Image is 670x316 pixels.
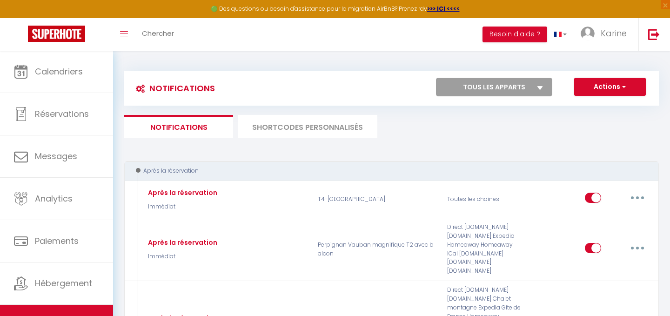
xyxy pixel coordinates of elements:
[131,78,215,99] h3: Notifications
[581,27,595,40] img: ...
[312,186,441,213] p: T4-[GEOGRAPHIC_DATA]
[574,78,646,96] button: Actions
[574,18,638,51] a: ... Karine
[146,188,217,198] div: Après la réservation
[146,237,217,248] div: Après la réservation
[35,150,77,162] span: Messages
[146,202,217,211] p: Immédiat
[35,193,73,204] span: Analytics
[135,18,181,51] a: Chercher
[35,277,92,289] span: Hébergement
[124,115,233,138] li: Notifications
[146,252,217,261] p: Immédiat
[427,5,460,13] a: >>> ICI <<<<
[648,28,660,40] img: logout
[28,26,85,42] img: Super Booking
[482,27,547,42] button: Besoin d'aide ?
[35,108,89,120] span: Réservations
[601,27,627,39] span: Karine
[142,28,174,38] span: Chercher
[441,186,527,213] div: Toutes les chaines
[133,167,640,175] div: Après la réservation
[35,66,83,77] span: Calendriers
[238,115,377,138] li: SHORTCODES PERSONNALISÉS
[441,223,527,276] div: Direct [DOMAIN_NAME] [DOMAIN_NAME] Expedia Homeaway Homeaway iCal [DOMAIN_NAME] [DOMAIN_NAME] [DO...
[35,235,79,247] span: Paiements
[312,223,441,276] p: Perpignan Vauban magnifique T2 avec balcon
